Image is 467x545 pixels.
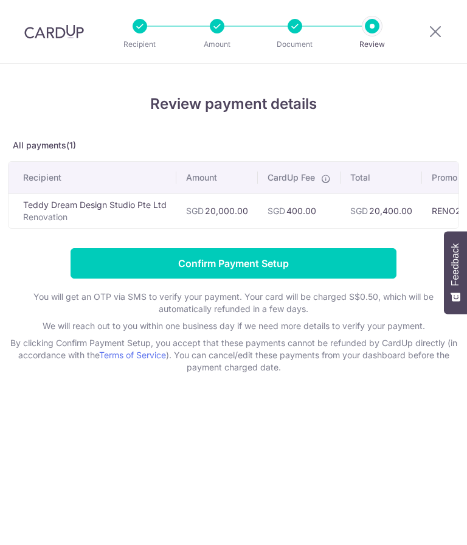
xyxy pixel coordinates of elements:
[71,248,396,279] input: Confirm Payment Setup
[261,38,329,50] p: Document
[9,162,176,193] th: Recipient
[106,38,174,50] p: Recipient
[268,206,285,216] span: SGD
[341,162,422,193] th: Total
[258,193,341,228] td: 400.00
[8,93,459,115] h4: Review payment details
[8,139,459,151] p: All payments(1)
[450,243,461,286] span: Feedback
[444,231,467,314] button: Feedback - Show survey
[9,193,176,228] td: Teddy Dream Design Studio Pte Ltd
[8,337,459,373] p: By clicking Confirm Payment Setup, you accept that these payments cannot be refunded by CardUp di...
[268,172,315,184] span: CardUp Fee
[23,211,167,223] p: Renovation
[183,38,251,50] p: Amount
[341,193,422,228] td: 20,400.00
[8,291,459,315] p: You will get an OTP via SMS to verify your payment. Your card will be charged S$0.50, which will ...
[350,206,368,216] span: SGD
[99,350,166,360] a: Terms of Service
[176,162,258,193] th: Amount
[186,206,204,216] span: SGD
[8,320,459,332] p: We will reach out to you within one business day if we need more details to verify your payment.
[176,193,258,228] td: 20,000.00
[24,24,84,39] img: CardUp
[338,38,406,50] p: Review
